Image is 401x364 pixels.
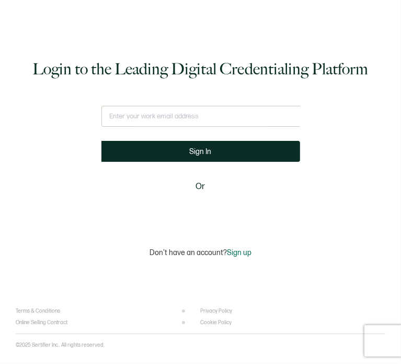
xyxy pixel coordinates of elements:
[190,148,212,156] span: Sign In
[16,319,67,326] a: Online Selling Contract
[16,308,60,314] a: Terms & Conditions
[16,342,105,348] p: ©2025 Sertifier Inc.. All rights reserved.
[201,308,233,314] a: Privacy Policy
[150,248,251,257] p: Don't have an account?
[101,141,300,162] button: Sign In
[227,248,251,257] span: Sign up
[33,59,369,80] h1: Login to the Leading Digital Credentialing Platform
[196,180,205,193] span: Or
[101,106,300,127] input: Enter your work email address
[201,319,232,326] a: Cookie Policy
[135,200,266,223] iframe: Sign in with Google Button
